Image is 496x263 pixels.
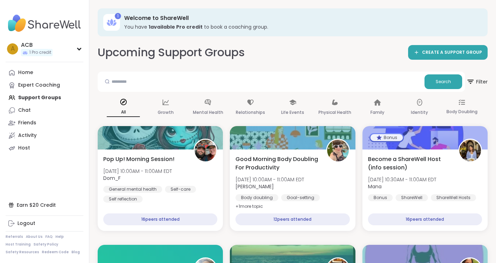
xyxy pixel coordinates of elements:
span: [DATE] 10:30AM - 11:00AM EDT [368,176,436,183]
div: 1 [115,13,121,19]
a: Safety Policy [33,242,58,247]
div: General mental health [103,186,162,193]
div: Goal-setting [281,194,320,201]
button: Filter [466,72,488,92]
span: Become a ShareWell Host (info session) [368,155,451,172]
p: Identity [411,108,428,117]
a: Expert Coaching [6,79,83,92]
p: Physical Health [318,108,351,117]
h2: Upcoming Support Groups [98,45,245,60]
span: CREATE A SUPPORT GROUP [422,50,482,56]
div: Body doubling [235,194,278,201]
h3: You have to book a coaching group. [124,23,478,30]
span: [DATE] 10:00AM - 11:00AM EDT [235,176,304,183]
a: Chat [6,104,83,117]
div: Expert Coaching [18,82,60,89]
a: Referrals [6,234,23,239]
a: Host Training [6,242,31,247]
a: Home [6,66,83,79]
span: Pop Up! Morning Session! [103,155,174,163]
p: All [107,108,140,117]
a: About Us [26,234,43,239]
p: Family [370,108,384,117]
div: ShareWell Hosts [431,194,476,201]
a: Redeem Code [42,250,69,255]
h3: Welcome to ShareWell [124,14,478,22]
div: Self reflection [103,196,143,203]
a: Blog [72,250,80,255]
div: Bonus [368,194,393,201]
div: Host [18,145,30,152]
button: Search [424,74,462,89]
a: Activity [6,129,83,142]
span: Filter [466,73,488,90]
img: ShareWell Nav Logo [6,11,83,36]
b: [PERSON_NAME] [235,183,274,190]
div: Bonus [370,134,403,141]
p: Mental Health [193,108,223,117]
p: Body Doubling [446,108,478,116]
div: Chat [18,107,31,114]
a: FAQ [45,234,53,239]
p: Growth [158,108,174,117]
span: Good Morning Body Doubling For Productivity [235,155,318,172]
a: Safety Resources [6,250,39,255]
a: Help [55,234,64,239]
a: Host [6,142,83,154]
a: CREATE A SUPPORT GROUP [408,45,488,60]
div: 12 peers attended [235,213,350,225]
span: Search [436,79,451,85]
div: Home [18,69,33,76]
img: Adrienne_QueenOfTheDawn [327,140,349,161]
a: Friends [6,117,83,129]
div: 16 peers attended [103,213,217,225]
img: Mana [459,140,481,161]
b: Dom_F [103,175,121,182]
img: Dom_F [195,140,216,161]
div: Earn $20 Credit [6,199,83,211]
span: A [11,44,15,53]
span: 1 Pro credit [29,50,51,56]
div: Self-care [165,186,196,193]
a: Logout [6,217,83,230]
span: [DATE] 10:00AM - 11:00AM EDT [103,168,172,175]
div: ACB [21,41,53,49]
p: Life Events [281,108,304,117]
div: Activity [18,132,37,139]
div: ShareWell [396,194,428,201]
p: Relationships [236,108,265,117]
div: Logout [17,220,35,227]
div: Friends [18,119,36,126]
b: 1 available Pro credit [149,23,203,30]
div: 16 peers attended [368,213,482,225]
b: Mana [368,183,382,190]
